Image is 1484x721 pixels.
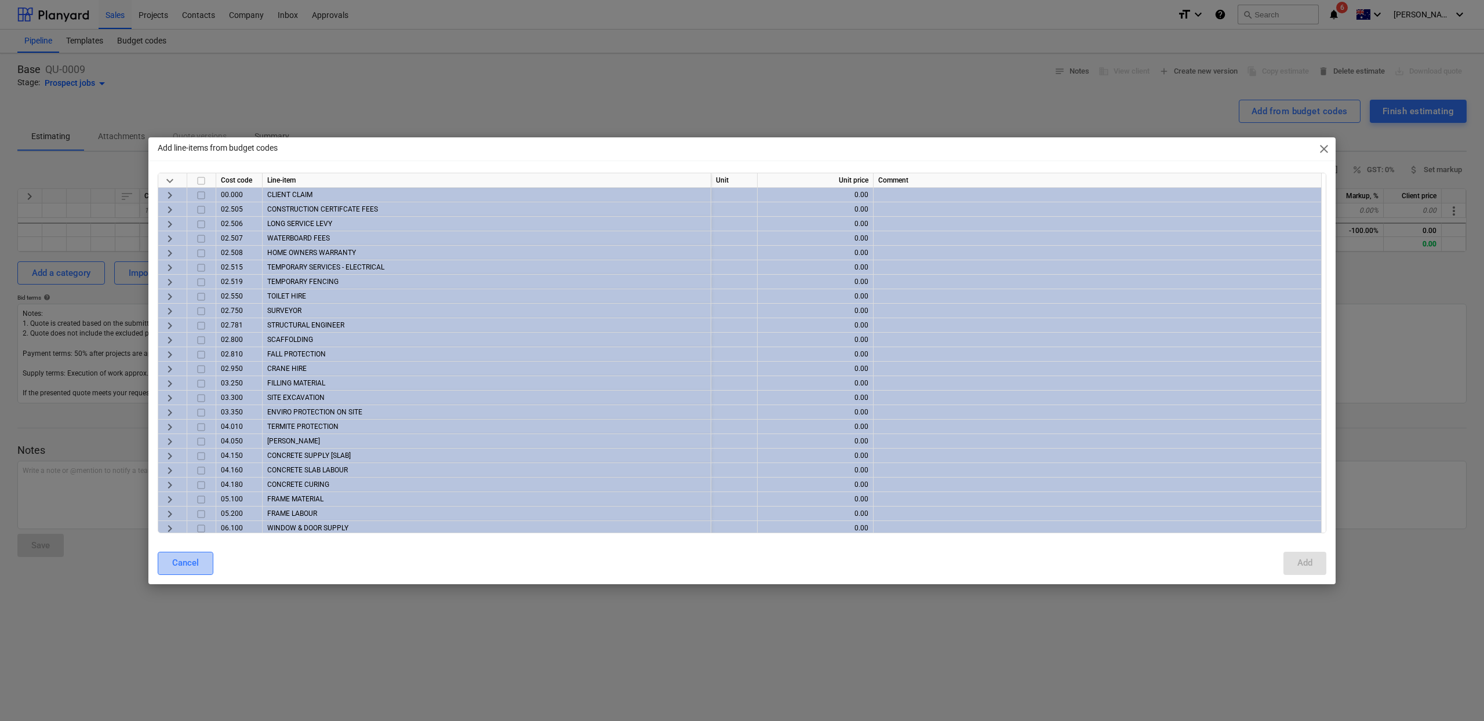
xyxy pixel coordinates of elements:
div: STRUCTURAL ENGINEER [263,318,711,333]
span: keyboard_arrow_right [163,217,177,231]
span: keyboard_arrow_right [163,420,177,434]
span: keyboard_arrow_right [163,347,177,361]
div: CONCRETE SUPPLY [SLAB] [263,449,711,463]
span: keyboard_arrow_right [163,507,177,520]
div: TOILET HIRE [263,289,711,304]
div: 02.507 [216,231,263,246]
span: keyboard_arrow_right [163,202,177,216]
div: WINDOW & DOOR SUPPLY [263,521,711,536]
span: keyboard_arrow_right [163,405,177,419]
div: 0.00 [762,449,868,463]
div: Comment [874,173,1322,188]
div: SITE EXCAVATION [263,391,711,405]
div: Cost code [216,173,263,188]
div: 02.781 [216,318,263,333]
button: Cancel [158,552,213,575]
div: 04.050 [216,434,263,449]
div: 02.506 [216,217,263,231]
div: Unit [711,173,758,188]
span: keyboard_arrow_right [163,492,177,506]
iframe: Chat Widget [1426,665,1484,721]
div: 03.350 [216,405,263,420]
div: 0.00 [762,478,868,492]
div: 02.550 [216,289,263,304]
div: FALL PROTECTION [263,347,711,362]
div: FRAME MATERIAL [263,492,711,507]
div: 0.00 [762,246,868,260]
span: keyboard_arrow_right [163,521,177,535]
div: TEMPORARY SERVICES - ELECTRICAL [263,260,711,275]
div: 02.750 [216,304,263,318]
p: Add line-items from budget codes [158,142,278,154]
div: 聊天小组件 [1426,665,1484,721]
div: 02.800 [216,333,263,347]
span: keyboard_arrow_right [163,260,177,274]
div: 0.00 [762,260,868,275]
span: keyboard_arrow_right [163,188,177,202]
div: 06.100 [216,521,263,536]
div: 02.519 [216,275,263,289]
div: 0.00 [762,376,868,391]
div: 0.00 [762,405,868,420]
div: 0.00 [762,188,868,202]
div: 0.00 [762,217,868,231]
div: SURVEYOR [263,304,711,318]
span: keyboard_arrow_right [163,463,177,477]
span: keyboard_arrow_right [163,391,177,405]
div: 04.010 [216,420,263,434]
div: 04.160 [216,463,263,478]
span: keyboard_arrow_right [163,275,177,289]
div: 0.00 [762,304,868,318]
div: CONCRETE SLAB LABOUR [263,463,711,478]
div: CRANE HIRE [263,362,711,376]
div: 0.00 [762,289,868,304]
div: Unit price [758,173,874,188]
span: keyboard_arrow_right [163,231,177,245]
span: close [1317,142,1331,156]
div: TEMPORARY FENCING [263,275,711,289]
div: 05.200 [216,507,263,521]
span: keyboard_arrow_right [163,289,177,303]
div: 02.505 [216,202,263,217]
span: keyboard_arrow_right [163,434,177,448]
div: HOME OWNERS WARRANTY [263,246,711,260]
div: 03.250 [216,376,263,391]
div: 0.00 [762,231,868,246]
div: 03.300 [216,391,263,405]
span: keyboard_arrow_right [163,376,177,390]
div: 04.180 [216,478,263,492]
div: CONSTRUCTION CERTIFCATE FEES [263,202,711,217]
span: keyboard_arrow_right [163,333,177,347]
div: 0.00 [762,318,868,333]
div: 04.150 [216,449,263,463]
span: keyboard_arrow_right [163,304,177,318]
div: CLIENT CLAIM [263,188,711,202]
div: 0.00 [762,420,868,434]
div: WATERBOARD FEES [263,231,711,246]
span: keyboard_arrow_right [163,362,177,376]
div: FRAME LABOUR [263,507,711,521]
div: 0.00 [762,391,868,405]
div: [PERSON_NAME] [263,434,711,449]
div: ENVIRO PROTECTION ON SITE [263,405,711,420]
div: LONG SERVICE LEVY [263,217,711,231]
div: Line-item [263,173,711,188]
div: Cancel [172,555,199,570]
div: 05.100 [216,492,263,507]
span: keyboard_arrow_right [163,449,177,463]
div: 02.515 [216,260,263,275]
div: 02.950 [216,362,263,376]
div: 0.00 [762,347,868,362]
div: 02.810 [216,347,263,362]
div: 02.508 [216,246,263,260]
div: 0.00 [762,333,868,347]
div: 0.00 [762,507,868,521]
div: TERMITE PROTECTION [263,420,711,434]
div: 0.00 [762,275,868,289]
div: 0.00 [762,202,868,217]
div: 0.00 [762,463,868,478]
div: FILLING MATERIAL [263,376,711,391]
div: 0.00 [762,492,868,507]
div: 0.00 [762,434,868,449]
div: SCAFFOLDING [263,333,711,347]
